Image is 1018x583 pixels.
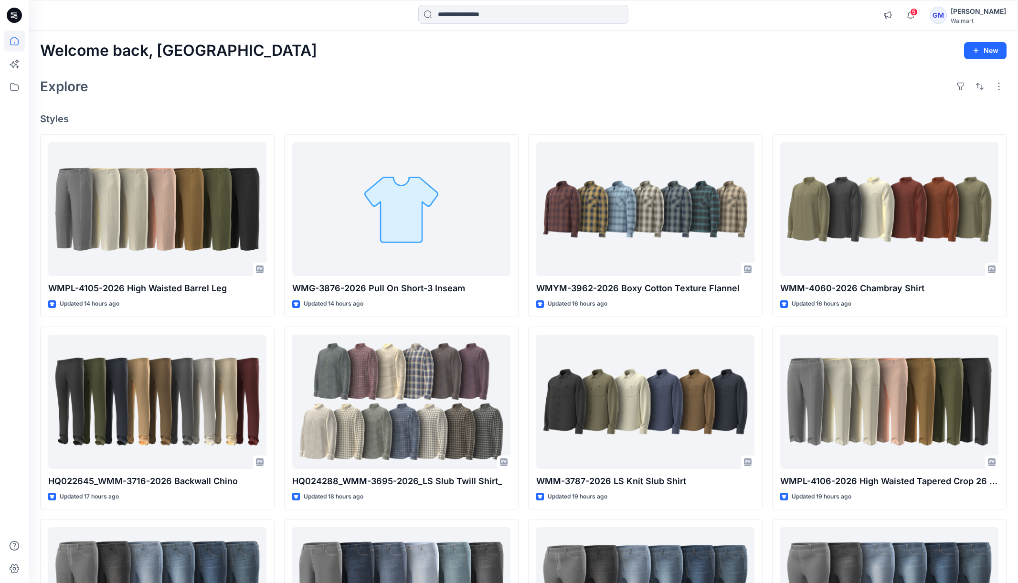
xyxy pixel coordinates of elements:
p: WMM-4060-2026 Chambray Shirt [780,282,998,295]
a: WMG-3876-2026 Pull On Short-3 Inseam [292,142,510,276]
p: Updated 14 hours ago [60,299,119,309]
p: Updated 17 hours ago [60,492,119,502]
p: Updated 18 hours ago [304,492,363,502]
p: WMPL-4106-2026 High Waisted Tapered Crop 26 Inch [780,475,998,488]
a: HQ022645_WMM-3716-2026 Backwall Chino [48,335,266,469]
a: WMPL-4106-2026 High Waisted Tapered Crop 26 Inch [780,335,998,469]
div: GM [930,7,947,24]
p: Updated 19 hours ago [548,492,607,502]
h2: Welcome back, [GEOGRAPHIC_DATA] [40,42,317,60]
h2: Explore [40,79,88,94]
h4: Styles [40,113,1007,125]
p: WMM-3787-2026 LS Knit Slub Shirt [536,475,754,488]
p: Updated 16 hours ago [792,299,851,309]
div: Walmart [951,17,1006,24]
a: WMM-3787-2026 LS Knit Slub Shirt [536,335,754,469]
p: WMYM-3962-2026 Boxy Cotton Texture Flannel [536,282,754,295]
p: Updated 16 hours ago [548,299,607,309]
p: Updated 19 hours ago [792,492,851,502]
button: New [964,42,1007,59]
a: WMYM-3962-2026 Boxy Cotton Texture Flannel [536,142,754,276]
div: [PERSON_NAME] [951,6,1006,17]
p: HQ022645_WMM-3716-2026 Backwall Chino [48,475,266,488]
a: HQ024288_WMM-3695-2026_LS Slub Twill Shirt_ [292,335,510,469]
p: WMPL-4105-2026 High Waisted Barrel Leg [48,282,266,295]
p: Updated 14 hours ago [304,299,363,309]
p: HQ024288_WMM-3695-2026_LS Slub Twill Shirt_ [292,475,510,488]
p: WMG-3876-2026 Pull On Short-3 Inseam [292,282,510,295]
a: WMPL-4105-2026 High Waisted Barrel Leg [48,142,266,276]
a: WMM-4060-2026 Chambray Shirt [780,142,998,276]
span: 5 [910,8,918,16]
